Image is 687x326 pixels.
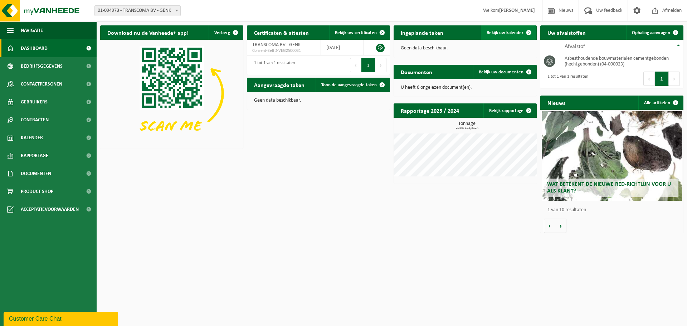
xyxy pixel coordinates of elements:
[21,165,51,183] span: Documenten
[350,58,361,72] button: Previous
[487,30,523,35] span: Bekijk uw kalender
[401,85,530,90] p: U heeft 6 ongelezen document(en).
[547,181,671,194] span: Wat betekent de nieuwe RED-richtlijn voor u als klant?
[483,103,536,118] a: Bekijk rapportage
[95,6,180,16] span: 01-094973 - TRANSCOMA BV - GENK
[21,129,43,147] span: Kalender
[565,44,585,49] span: Afvalstof
[632,30,670,35] span: Ophaling aanvragen
[21,111,49,129] span: Contracten
[21,147,48,165] span: Rapportage
[100,25,196,39] h2: Download nu de Vanheede+ app!
[655,72,669,86] button: 1
[499,8,535,13] strong: [PERSON_NAME]
[542,111,682,201] a: Wat betekent de nieuwe RED-richtlijn voor u als klant?
[21,57,63,75] span: Bedrijfsgegevens
[329,25,389,40] a: Bekijk uw certificaten
[252,48,315,54] span: Consent-SelfD-VEG2500031
[559,53,683,69] td: asbesthoudende bouwmaterialen cementgebonden (hechtgebonden) (04-000023)
[321,83,377,87] span: Toon de aangevraagde taken
[626,25,683,40] a: Ophaling aanvragen
[544,71,588,87] div: 1 tot 1 van 1 resultaten
[547,208,680,213] p: 1 van 10 resultaten
[394,103,466,117] h2: Rapportage 2025 / 2024
[252,42,301,48] span: TRANSCOMA BV - GENK
[540,25,593,39] h2: Uw afvalstoffen
[401,46,530,51] p: Geen data beschikbaar.
[94,5,181,16] span: 01-094973 - TRANSCOMA BV - GENK
[544,219,555,233] button: Vorige
[21,183,53,200] span: Product Shop
[316,78,389,92] a: Toon de aangevraagde taken
[21,200,79,218] span: Acceptatievoorwaarden
[214,30,230,35] span: Verberg
[394,25,450,39] h2: Ingeplande taken
[250,57,295,73] div: 1 tot 1 van 1 resultaten
[397,121,537,130] h3: Tonnage
[247,78,312,92] h2: Aangevraagde taken
[540,96,572,110] h2: Nieuws
[375,58,386,72] button: Next
[361,58,375,72] button: 1
[473,65,536,79] a: Bekijk uw documenten
[21,21,43,39] span: Navigatie
[21,93,48,111] span: Gebruikers
[638,96,683,110] a: Alle artikelen
[254,98,383,103] p: Geen data beschikbaar.
[100,40,243,147] img: Download de VHEPlus App
[397,126,537,130] span: 2025: 124,312 t
[555,219,566,233] button: Volgende
[479,70,523,74] span: Bekijk uw documenten
[481,25,536,40] a: Bekijk uw kalender
[669,72,680,86] button: Next
[209,25,243,40] button: Verberg
[21,75,62,93] span: Contactpersonen
[21,39,48,57] span: Dashboard
[335,30,377,35] span: Bekijk uw certificaten
[4,310,120,326] iframe: chat widget
[643,72,655,86] button: Previous
[394,65,439,79] h2: Documenten
[321,40,364,55] td: [DATE]
[247,25,316,39] h2: Certificaten & attesten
